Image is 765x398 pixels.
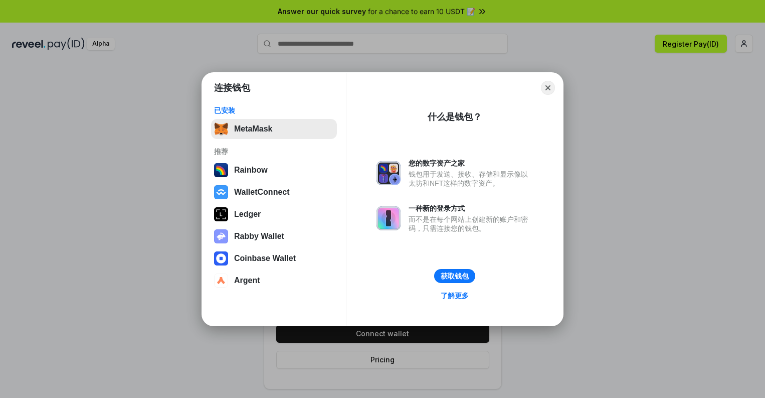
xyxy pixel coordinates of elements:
img: svg+xml,%3Csvg%20xmlns%3D%22http%3A%2F%2Fwww.w3.org%2F2000%2Fsvg%22%20fill%3D%22none%22%20viewBox... [376,206,401,230]
div: Ledger [234,210,261,219]
img: svg+xml,%3Csvg%20xmlns%3D%22http%3A%2F%2Fwww.w3.org%2F2000%2Fsvg%22%20fill%3D%22none%22%20viewBox... [214,229,228,243]
button: 获取钱包 [434,269,475,283]
img: svg+xml,%3Csvg%20xmlns%3D%22http%3A%2F%2Fwww.w3.org%2F2000%2Fsvg%22%20fill%3D%22none%22%20viewBox... [376,161,401,185]
button: Argent [211,271,337,291]
div: Rainbow [234,166,268,175]
div: 什么是钱包？ [428,111,482,123]
div: 钱包用于发送、接收、存储和显示像以太坊和NFT这样的数字资产。 [409,170,533,188]
div: MetaMask [234,124,272,134]
img: svg+xml,%3Csvg%20width%3D%22120%22%20height%3D%22120%22%20viewBox%3D%220%200%20120%20120%22%20fil... [214,163,228,177]
button: Rainbow [211,160,337,180]
div: 了解更多 [441,291,469,300]
div: 而不是在每个网站上创建新的账户和密码，只需连接您的钱包。 [409,215,533,233]
a: 了解更多 [435,289,475,302]
div: 一种新的登录方式 [409,204,533,213]
button: Coinbase Wallet [211,248,337,269]
img: svg+xml,%3Csvg%20width%3D%2228%22%20height%3D%2228%22%20viewBox%3D%220%200%2028%2028%22%20fill%3D... [214,185,228,199]
div: 已安装 [214,106,334,115]
div: Argent [234,276,260,285]
h1: 连接钱包 [214,82,250,94]
button: MetaMask [211,119,337,139]
img: svg+xml,%3Csvg%20xmlns%3D%22http%3A%2F%2Fwww.w3.org%2F2000%2Fsvg%22%20width%3D%2228%22%20height%3... [214,207,228,221]
div: 推荐 [214,147,334,156]
button: Ledger [211,204,337,224]
img: svg+xml,%3Csvg%20width%3D%2228%22%20height%3D%2228%22%20viewBox%3D%220%200%2028%2028%22%20fill%3D... [214,274,228,288]
button: WalletConnect [211,182,337,202]
button: Rabby Wallet [211,226,337,246]
img: svg+xml,%3Csvg%20width%3D%2228%22%20height%3D%2228%22%20viewBox%3D%220%200%2028%2028%22%20fill%3D... [214,251,228,266]
div: Coinbase Wallet [234,254,296,263]
div: 获取钱包 [441,272,469,281]
button: Close [541,81,555,95]
div: WalletConnect [234,188,290,197]
img: svg+xml,%3Csvg%20fill%3D%22none%22%20height%3D%2233%22%20viewBox%3D%220%200%2035%2033%22%20width%... [214,122,228,136]
div: 您的数字资产之家 [409,159,533,168]
div: Rabby Wallet [234,232,284,241]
